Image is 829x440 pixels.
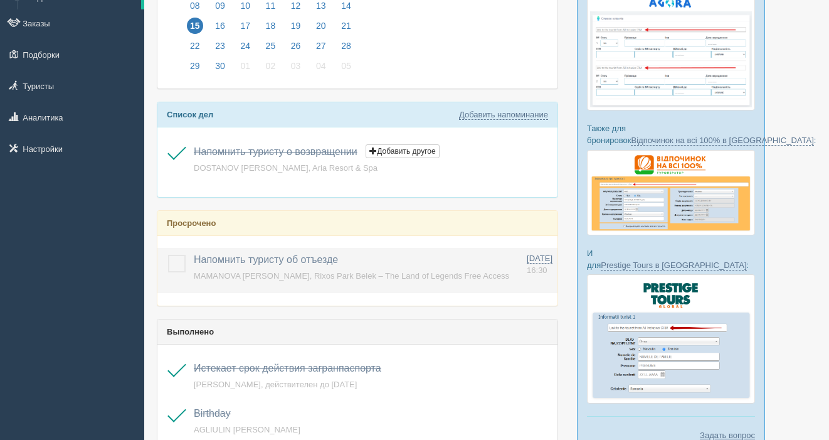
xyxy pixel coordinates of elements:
[601,260,746,271] a: Prestige Tours в [GEOGRAPHIC_DATA]
[284,59,308,79] a: 03
[259,19,283,39] a: 18
[187,18,203,34] span: 15
[587,274,755,404] img: prestige-tours-booking-form-crm-for-travel-agents.png
[194,163,378,173] a: DOSTANOV [PERSON_NAME], Aria Resort & Spa
[338,18,354,34] span: 21
[309,19,333,39] a: 20
[284,39,308,59] a: 26
[459,110,548,120] a: Добавить напоминание
[288,38,304,54] span: 26
[194,146,357,157] a: Напомнить туристу о возвращении
[587,150,755,235] img: otdihnavse100--%D1%84%D0%BE%D1%80%D0%BC%D0%B0-%D0%B1%D1%80%D0%BE%D0%BD%D0%B8%D1%80%D0%BE%D0%B2%D0...
[366,144,439,158] button: Добавить другое
[233,19,257,39] a: 17
[309,59,333,79] a: 04
[194,363,381,373] a: Истекает срок действия загранпаспорта
[313,38,329,54] span: 27
[183,39,207,59] a: 22
[194,254,338,265] a: Напомнить туристу об отъезде
[288,58,304,74] span: 03
[259,59,283,79] a: 02
[212,58,228,74] span: 30
[313,18,329,34] span: 20
[587,247,755,271] p: И для :
[208,39,232,59] a: 23
[194,271,509,281] a: MAMANOVA [PERSON_NAME], Rixos Park Belek – The Land of Legends Free Access
[233,59,257,79] a: 01
[263,18,279,34] span: 18
[288,18,304,34] span: 19
[212,18,228,34] span: 16
[338,58,354,74] span: 05
[167,327,214,336] b: Выполнено
[183,59,207,79] a: 29
[194,408,231,419] a: Birthday
[313,58,329,74] span: 04
[259,39,283,59] a: 25
[527,266,547,275] span: 16:30
[527,254,552,264] span: [DATE]
[194,380,357,389] a: [PERSON_NAME], действителен до [DATE]
[233,39,257,59] a: 24
[208,59,232,79] a: 30
[631,136,813,146] a: Відпочинок на всі 100% в [GEOGRAPHIC_DATA]
[237,58,253,74] span: 01
[167,218,216,228] b: Просрочено
[237,38,253,54] span: 24
[587,122,755,146] p: Также для бронировок :
[334,39,355,59] a: 28
[183,19,207,39] a: 15
[212,38,228,54] span: 23
[334,59,355,79] a: 05
[187,38,203,54] span: 22
[194,425,300,434] a: AGLIULIN [PERSON_NAME]
[187,58,203,74] span: 29
[263,38,279,54] span: 25
[309,39,333,59] a: 27
[527,253,552,276] a: [DATE] 16:30
[237,18,253,34] span: 17
[208,19,232,39] a: 16
[338,38,354,54] span: 28
[167,110,213,119] b: Список дел
[263,58,279,74] span: 02
[334,19,355,39] a: 21
[284,19,308,39] a: 19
